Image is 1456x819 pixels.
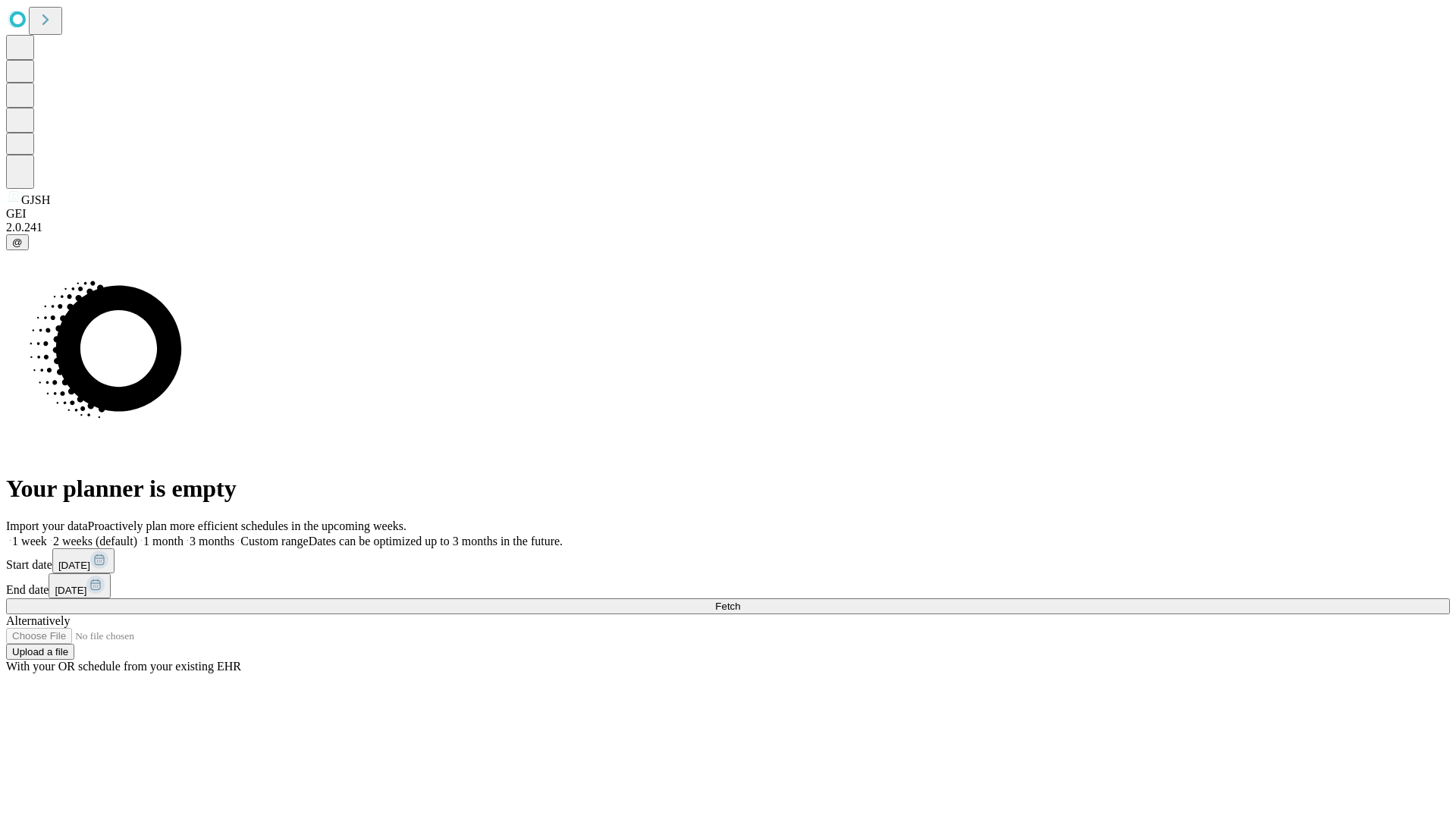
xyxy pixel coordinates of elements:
span: [DATE] [58,560,90,571]
span: GJSH [21,193,50,206]
button: [DATE] [52,548,115,573]
span: Custom range [240,535,308,548]
span: 2 weeks (default) [53,535,137,548]
button: [DATE] [49,573,111,598]
span: With your OR schedule from your existing EHR [6,660,241,673]
button: Fetch [6,598,1450,614]
div: Start date [6,548,1450,573]
h1: Your planner is empty [6,475,1450,503]
span: Fetch [715,601,740,612]
span: 3 months [190,535,234,548]
span: Alternatively [6,614,70,627]
span: [DATE] [55,585,86,596]
span: 1 month [143,535,184,548]
div: 2.0.241 [6,221,1450,234]
span: @ [12,237,23,248]
button: Upload a file [6,644,74,660]
span: Import your data [6,519,88,532]
button: @ [6,234,29,250]
span: Dates can be optimized up to 3 months in the future. [309,535,563,548]
span: Proactively plan more efficient schedules in the upcoming weeks. [88,519,406,532]
div: End date [6,573,1450,598]
span: 1 week [12,535,47,548]
div: GEI [6,207,1450,221]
